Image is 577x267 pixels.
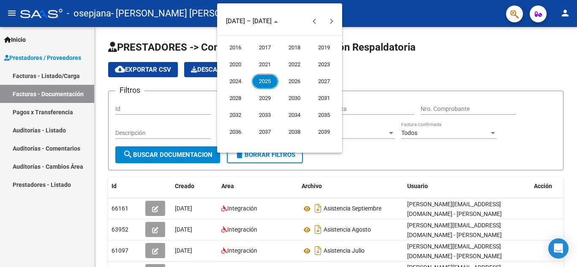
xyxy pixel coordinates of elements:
button: 2031 [309,90,339,107]
button: 2025 [250,73,280,90]
button: 2017 [250,39,280,56]
span: 2017 [252,40,278,55]
button: 2034 [280,107,309,124]
span: 2030 [281,91,308,106]
button: 2027 [309,73,339,90]
span: 2034 [281,108,308,123]
span: 2020 [222,57,249,72]
button: 2018 [280,39,309,56]
span: 2033 [252,108,278,123]
button: 2024 [220,73,250,90]
button: 2019 [309,39,339,56]
button: 2028 [220,90,250,107]
button: 2032 [220,107,250,124]
button: 2016 [220,39,250,56]
span: 2039 [311,124,337,140]
span: 2029 [252,91,278,106]
button: 2020 [220,56,250,73]
span: 2024 [222,74,249,89]
button: 2039 [309,124,339,140]
span: 2036 [222,124,249,140]
button: 2026 [280,73,309,90]
button: 2033 [250,107,280,124]
span: 2019 [311,40,337,55]
span: 2031 [311,91,337,106]
button: 2022 [280,56,309,73]
span: 2016 [222,40,249,55]
button: 2036 [220,124,250,140]
button: 2023 [309,56,339,73]
button: Next 24 years [323,13,340,30]
button: 2038 [280,124,309,140]
button: 2035 [309,107,339,124]
div: Open Intercom Messenger [548,238,569,259]
span: 2032 [222,108,249,123]
button: 2030 [280,90,309,107]
span: 2028 [222,91,249,106]
button: 2037 [250,124,280,140]
span: [DATE] – [DATE] [226,17,272,25]
span: 2037 [252,124,278,140]
button: Choose date [223,13,281,29]
span: 2023 [311,57,337,72]
span: 2022 [281,57,308,72]
span: 2026 [281,74,308,89]
span: 2027 [311,74,337,89]
span: 2025 [252,74,278,89]
button: 2021 [250,56,280,73]
span: 2038 [281,124,308,140]
span: 2018 [281,40,308,55]
span: 2021 [252,57,278,72]
button: 2029 [250,90,280,107]
span: 2035 [311,108,337,123]
button: Previous 24 years [306,13,323,30]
